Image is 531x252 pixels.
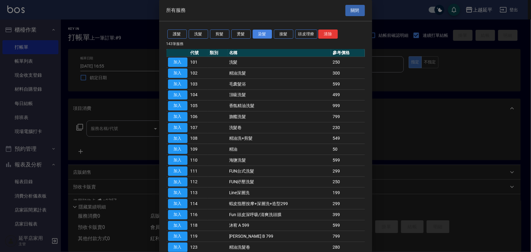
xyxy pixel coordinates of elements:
[189,68,208,79] td: 102
[228,68,331,79] td: 精油洗髮
[228,122,331,133] td: 洗髮卷
[228,111,331,122] td: 旗艦洗髮
[168,232,187,241] button: 加入
[189,57,208,68] td: 101
[331,220,365,231] td: 599
[189,122,208,133] td: 107
[168,243,187,252] button: 加入
[168,68,187,78] button: 加入
[189,220,208,231] td: 118
[168,166,187,176] button: 加入
[228,187,331,198] td: Line深層洗
[228,89,331,100] td: 頂級洗髮
[228,220,331,231] td: 沐宥 A 599
[331,177,365,187] td: 250
[331,166,365,177] td: 299
[228,177,331,187] td: FUN紓壓洗髮
[231,30,251,39] button: 燙髮
[331,111,365,122] td: 799
[189,111,208,122] td: 106
[210,30,229,39] button: 剪髮
[168,134,187,143] button: 加入
[189,79,208,89] td: 103
[331,144,365,155] td: 50
[331,68,365,79] td: 300
[168,177,187,187] button: 加入
[331,198,365,209] td: 299
[168,123,187,132] button: 加入
[331,155,365,166] td: 599
[189,209,208,220] td: 116
[189,89,208,100] td: 104
[189,49,208,57] th: 代號
[189,231,208,242] td: 119
[166,7,186,13] span: 所有服務
[189,166,208,177] td: 111
[189,30,208,39] button: 洗髮
[168,156,187,165] button: 加入
[208,49,228,57] th: 類別
[228,166,331,177] td: FUN台式洗髮
[331,133,365,144] td: 549
[189,155,208,166] td: 110
[274,30,293,39] button: 接髮
[228,231,331,242] td: [PERSON_NAME] B 799
[189,144,208,155] td: 109
[228,100,331,111] td: 香氛精油洗髮
[228,57,331,68] td: 洗髮
[318,30,338,39] button: 清除
[253,30,272,39] button: 染髮
[331,89,365,100] td: 499
[331,79,365,89] td: 599
[189,177,208,187] td: 112
[331,57,365,68] td: 250
[331,231,365,242] td: 799
[228,133,331,144] td: 精油洗+剪髮
[345,5,365,16] button: 關閉
[228,144,331,155] td: 精油
[168,221,187,230] button: 加入
[168,210,187,219] button: 加入
[167,30,187,39] button: 護髮
[168,58,187,67] button: 加入
[189,133,208,144] td: 108
[228,155,331,166] td: 海鹽洗髮
[228,79,331,89] td: 毛囊髮浴
[168,199,187,208] button: 加入
[228,209,331,220] td: Fun 頭皮深呼吸/清爽洗頭膜
[331,122,365,133] td: 230
[168,145,187,154] button: 加入
[168,112,187,121] button: 加入
[331,100,365,111] td: 999
[331,49,365,57] th: 參考價格
[168,188,187,198] button: 加入
[168,101,187,110] button: 加入
[331,187,365,198] td: 199
[228,49,331,57] th: 名稱
[189,198,208,209] td: 114
[331,209,365,220] td: 399
[168,79,187,89] button: 加入
[189,187,208,198] td: 113
[295,30,318,39] button: 頭皮理療
[168,90,187,100] button: 加入
[189,100,208,111] td: 105
[228,198,331,209] td: 蝦皮指壓按摩+深層洗+造型299
[166,41,365,47] p: 143 筆服務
